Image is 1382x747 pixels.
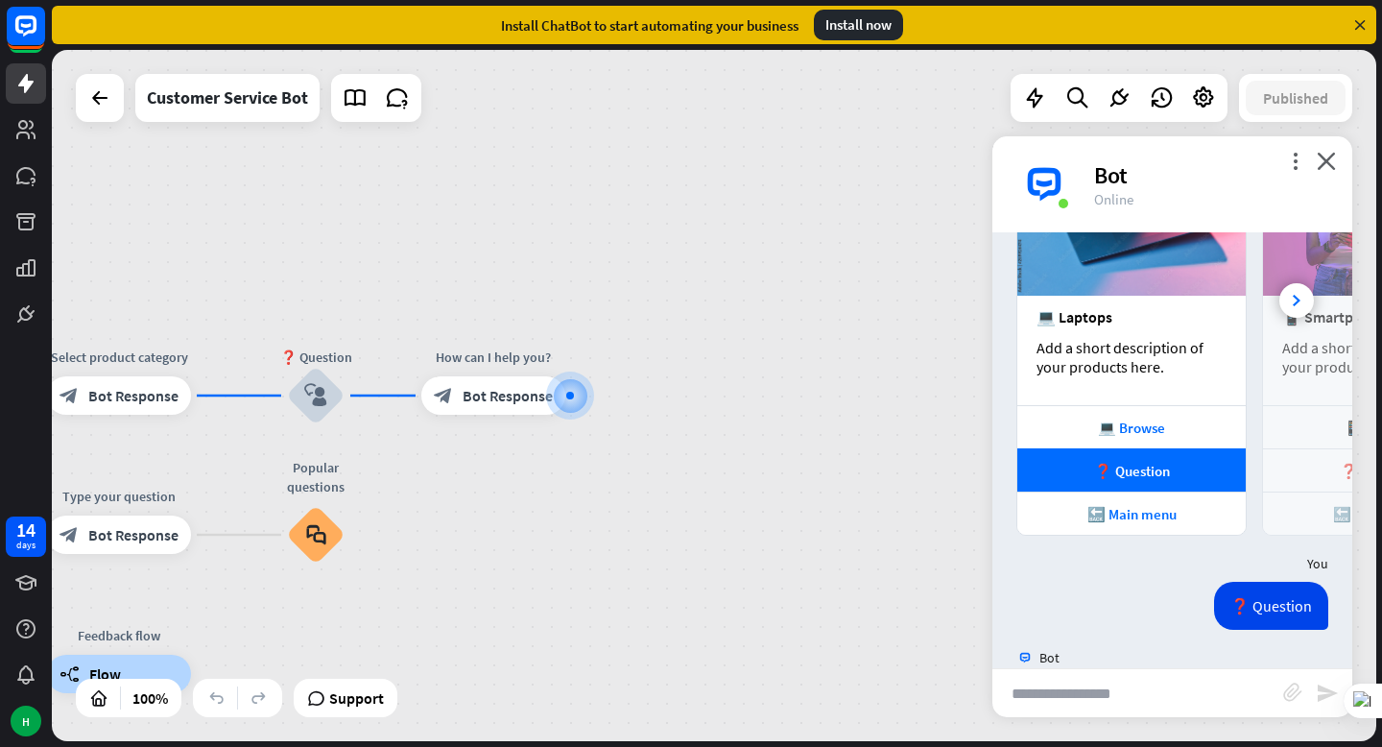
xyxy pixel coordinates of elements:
[1307,555,1328,572] span: You
[1027,462,1236,480] div: ❓ Question
[1246,81,1346,115] button: Published
[1036,307,1227,326] div: 💻 Laptops
[33,348,205,367] div: Select product category
[60,525,79,544] i: block_bot_response
[304,384,327,407] i: block_user_input
[15,8,73,65] button: Open LiveChat chat widget
[434,386,453,405] i: block_bot_response
[88,386,179,405] span: Bot Response
[306,524,326,545] i: block_faq
[258,348,373,367] div: ❓ Question
[1027,505,1236,523] div: 🔙 Main menu
[501,16,798,35] div: Install ChatBot to start automating your business
[1316,682,1339,705] i: send
[1094,160,1329,190] div: Bot
[1039,649,1060,666] span: Bot
[127,683,174,713] div: 100%
[1283,683,1302,702] i: block_attachment
[6,517,46,557] a: 14 days
[33,487,205,506] div: Type your question
[88,525,179,544] span: Bot Response
[60,386,79,405] i: block_bot_response
[16,539,36,552] div: days
[147,74,308,122] div: Customer Service Bot
[11,706,41,736] div: H
[1214,582,1328,630] div: ❓ Question
[1317,152,1336,170] i: close
[60,664,80,684] i: builder_tree
[16,521,36,539] div: 14
[1286,152,1304,170] i: more_vert
[33,626,205,645] div: Feedback flow
[1094,190,1329,208] div: Online
[1027,419,1236,437] div: 💻 Browse
[407,348,580,367] div: How can I help you?
[463,386,553,405] span: Bot Response
[273,458,359,496] div: Popular questions
[89,664,121,684] span: Flow
[329,683,384,713] span: Support
[1036,338,1227,376] div: Add a short description of your products here.
[814,10,903,40] div: Install now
